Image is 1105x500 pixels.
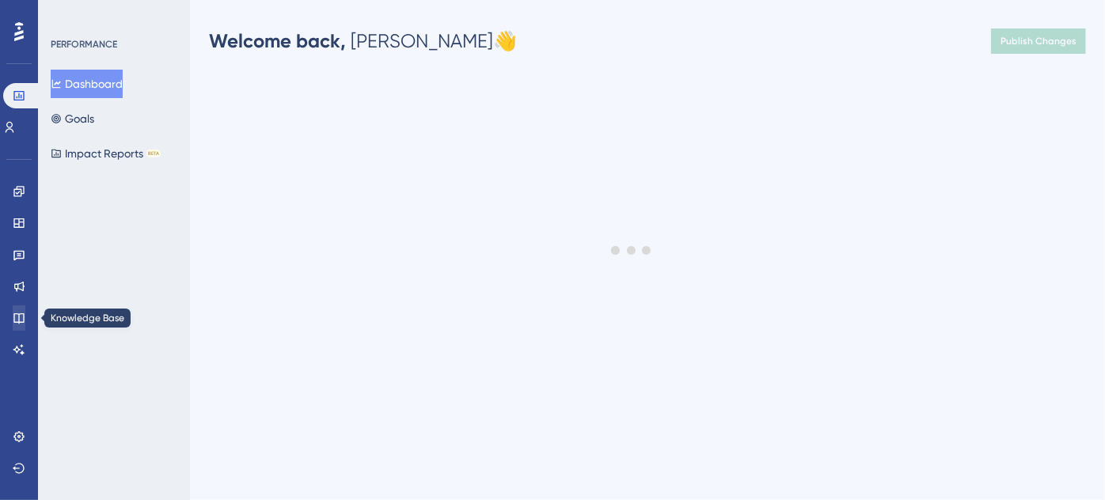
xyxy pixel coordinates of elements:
[209,28,517,54] div: [PERSON_NAME] 👋
[51,38,117,51] div: PERFORMANCE
[51,104,94,133] button: Goals
[51,70,123,98] button: Dashboard
[1001,35,1077,47] span: Publish Changes
[51,139,161,168] button: Impact ReportsBETA
[991,28,1086,54] button: Publish Changes
[209,29,346,52] span: Welcome back,
[146,150,161,157] div: BETA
